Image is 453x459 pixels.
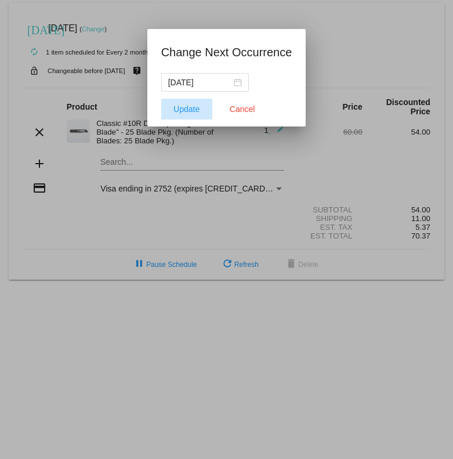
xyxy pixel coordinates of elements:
[230,104,255,114] span: Cancel
[173,104,200,114] span: Update
[161,99,212,120] button: Update
[217,99,268,120] button: Close dialog
[168,76,231,89] input: Select date
[161,43,292,62] h1: Change Next Occurrence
